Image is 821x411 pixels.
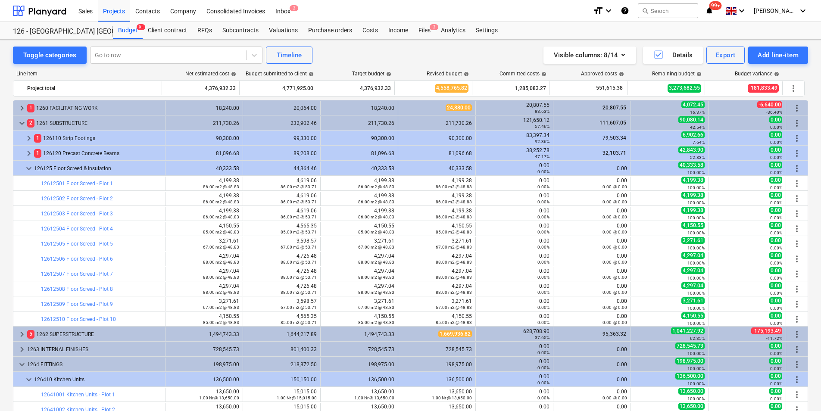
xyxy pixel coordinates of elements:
span: 0.00 [769,252,782,259]
a: 12612501 Floor Screed - Plot 1 [41,181,113,187]
small: 86.00 m2 @ 48.83 [358,184,394,189]
div: 3,271.61 [169,238,239,250]
a: Subcontracts [217,22,264,39]
div: 0.00 [557,238,627,250]
span: 4,072.45 [681,101,705,108]
span: 4,297.04 [681,267,705,274]
div: Income [383,22,413,39]
div: Budget submitted to client [246,71,314,77]
span: help [384,72,391,77]
small: 0.00% [537,215,549,219]
small: 52.83% [690,155,705,160]
div: 0.00 [479,162,549,174]
a: Client contract [143,22,192,39]
i: format_size [593,6,603,16]
i: keyboard_arrow_down [737,6,747,16]
div: 18,240.00 [169,105,239,111]
div: 99,330.00 [247,135,317,141]
div: 121,650.12 [479,117,549,129]
span: 0.00 [769,222,782,229]
small: 100.00% [687,200,705,205]
span: More actions [792,133,802,143]
div: 4,771,925.00 [243,81,313,95]
small: 0.00% [537,199,549,204]
button: Add line-item [748,47,808,64]
div: 4,297.04 [169,253,239,265]
span: 90,080.14 [678,116,705,123]
small: 86.00 m2 @ 48.83 [358,215,394,219]
a: 12612502 Floor Screed - Plot 2 [41,196,113,202]
div: 90,300.00 [324,135,394,141]
span: 24,880.00 [446,104,472,111]
div: 3,598.57 [247,238,317,250]
span: 3,271.61 [681,237,705,244]
small: 67.00 m2 @ 48.83 [203,245,239,249]
div: 20,807.55 [479,102,549,114]
a: 12612505 Floor Screed - Plot 5 [41,241,113,247]
div: 4,199.38 [402,177,472,190]
div: 4,376,932.33 [165,81,236,95]
span: More actions [792,118,802,128]
span: 32,103.71 [602,150,627,156]
small: 0.00% [770,276,782,280]
span: keyboard_arrow_down [17,359,27,370]
a: 12612510 Floor Screed - Plot 10 [41,316,116,322]
div: 0.00 [479,177,549,190]
div: 90,300.00 [402,135,472,141]
div: 0.00 [479,193,549,205]
a: Purchase orders [303,22,357,39]
div: Settings [471,22,503,39]
div: 4,297.04 [324,268,394,280]
small: 42.54% [690,125,705,130]
small: 0.00% [770,261,782,265]
span: keyboard_arrow_right [17,329,27,339]
div: 4,199.38 [169,208,239,220]
div: 126110 Strip Footings [34,131,162,145]
small: 0.00% [770,215,782,220]
span: 99+ [709,1,722,10]
div: 90,300.00 [169,135,239,141]
button: Search [638,3,698,18]
div: Remaining budget [652,71,702,77]
span: 2 [27,119,34,127]
span: 0.00 [769,192,782,199]
div: 0.00 [557,223,627,235]
div: Timeline [277,50,302,61]
span: keyboard_arrow_right [17,344,27,355]
span: help [462,72,469,77]
span: 4,199.38 [681,177,705,184]
div: 4,726.48 [247,268,317,280]
span: More actions [792,284,802,294]
span: 4,297.04 [681,282,705,289]
div: 0.00 [479,268,549,280]
i: Knowledge base [621,6,629,16]
small: 0.00% [770,230,782,235]
div: 0.00 [479,253,549,265]
span: More actions [792,209,802,219]
small: 0.00 @ 0.00 [602,184,627,189]
small: 0.00 @ 0.00 [602,199,627,204]
div: 4,199.38 [402,193,472,205]
span: help [307,72,314,77]
div: 81,096.68 [324,150,394,156]
div: Line-item [13,71,162,77]
small: 100.00% [687,230,705,235]
span: 111,607.05 [599,120,627,126]
div: 1260 FACILITATING WORK [27,101,162,115]
div: 0.00 [557,193,627,205]
span: More actions [792,329,802,339]
span: help [617,72,624,77]
span: [PERSON_NAME] [754,7,797,14]
small: 0.00% [770,200,782,205]
small: 0.00 @ 0.00 [602,230,627,234]
a: Costs [357,22,383,39]
small: 100.00% [687,261,705,265]
div: 0.00 [557,177,627,190]
span: help [229,72,236,77]
small: 7.64% [693,140,705,145]
small: 100.00% [687,185,705,190]
div: Target budget [352,71,391,77]
div: 0.00 [557,253,627,265]
div: 0.00 [479,208,549,220]
span: More actions [792,148,802,159]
